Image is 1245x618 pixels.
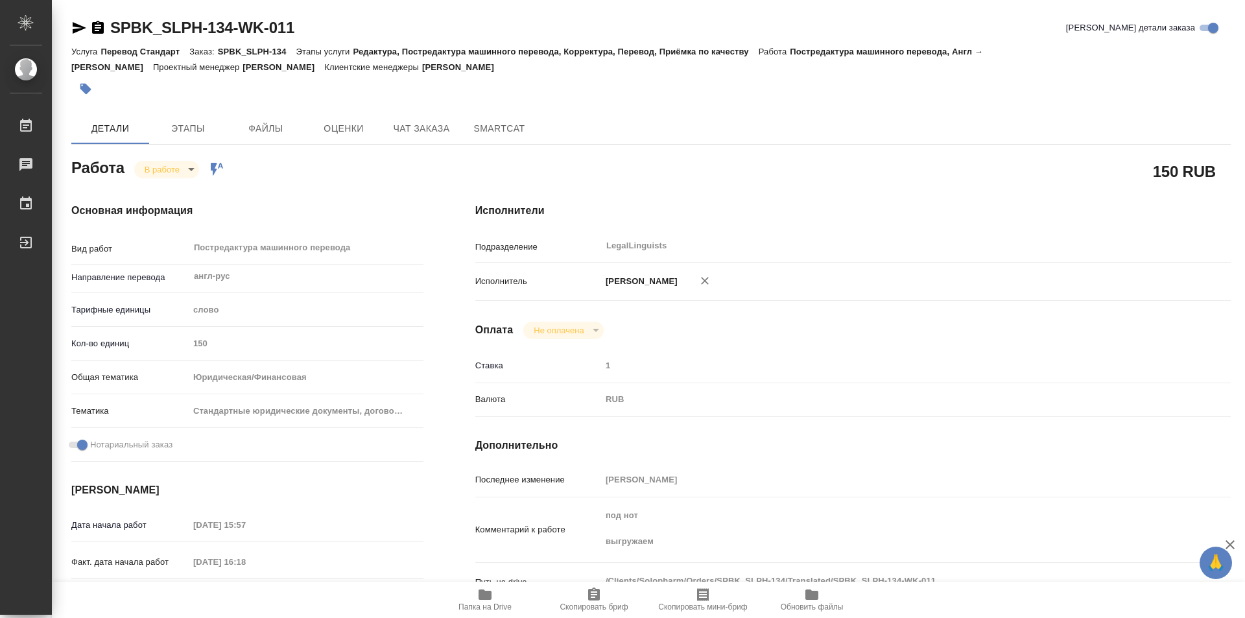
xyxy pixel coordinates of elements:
[530,325,587,336] button: Не оплачена
[475,393,601,406] p: Валюта
[235,121,297,137] span: Файлы
[1205,549,1227,576] span: 🙏
[560,602,628,612] span: Скопировать бриф
[71,303,189,316] p: Тарифные единицы
[71,482,423,498] h4: [PERSON_NAME]
[601,505,1168,553] textarea: под нот выгружаем
[458,602,512,612] span: Папка на Drive
[539,582,648,618] button: Скопировать бриф
[71,271,189,284] p: Направление перевода
[71,519,189,532] p: Дата начала работ
[475,359,601,372] p: Ставка
[101,47,189,56] p: Перевод Стандарт
[153,62,243,72] p: Проектный менеджер
[324,62,422,72] p: Клиентские менеджеры
[71,556,189,569] p: Факт. дата начала работ
[1200,547,1232,579] button: 🙏
[1066,21,1195,34] span: [PERSON_NAME] детали заказа
[475,523,601,536] p: Комментарий к работе
[243,62,324,72] p: [PERSON_NAME]
[691,267,719,295] button: Удалить исполнителя
[218,47,296,56] p: SPBK_SLPH-134
[313,121,375,137] span: Оценки
[157,121,219,137] span: Этапы
[79,121,141,137] span: Детали
[134,161,199,178] div: В работе
[71,405,189,418] p: Тематика
[189,516,302,534] input: Пустое поле
[475,241,601,254] p: Подразделение
[475,275,601,288] p: Исполнитель
[601,388,1168,410] div: RUB
[601,470,1168,489] input: Пустое поле
[475,576,601,589] p: Путь на drive
[90,438,172,451] span: Нотариальный заказ
[422,62,504,72] p: [PERSON_NAME]
[475,438,1231,453] h4: Дополнительно
[475,203,1231,219] h4: Исполнители
[475,322,514,338] h4: Оплата
[475,473,601,486] p: Последнее изменение
[189,299,423,321] div: слово
[110,19,294,36] a: SPBK_SLPH-134-WK-011
[1153,160,1216,182] h2: 150 RUB
[189,47,217,56] p: Заказ:
[523,322,603,339] div: В работе
[601,356,1168,375] input: Пустое поле
[296,47,353,56] p: Этапы услуги
[601,570,1168,592] textarea: /Clients/Solopharm/Orders/SPBK_SLPH-134/Translated/SPBK_SLPH-134-WK-011
[71,155,124,178] h2: Работа
[71,75,100,103] button: Добавить тэг
[71,47,101,56] p: Услуга
[189,400,423,422] div: Стандартные юридические документы, договоры, уставы
[71,243,189,256] p: Вид работ
[759,47,790,56] p: Работа
[353,47,758,56] p: Редактура, Постредактура машинного перевода, Корректура, Перевод, Приёмка по качеству
[141,164,184,175] button: В работе
[189,366,423,388] div: Юридическая/Финансовая
[189,553,302,571] input: Пустое поле
[71,20,87,36] button: Скопировать ссылку для ЯМессенджера
[71,203,423,219] h4: Основная информация
[71,371,189,384] p: Общая тематика
[781,602,844,612] span: Обновить файлы
[189,334,423,353] input: Пустое поле
[468,121,530,137] span: SmartCat
[601,275,678,288] p: [PERSON_NAME]
[658,602,747,612] span: Скопировать мини-бриф
[390,121,453,137] span: Чат заказа
[431,582,539,618] button: Папка на Drive
[648,582,757,618] button: Скопировать мини-бриф
[757,582,866,618] button: Обновить файлы
[71,337,189,350] p: Кол-во единиц
[90,20,106,36] button: Скопировать ссылку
